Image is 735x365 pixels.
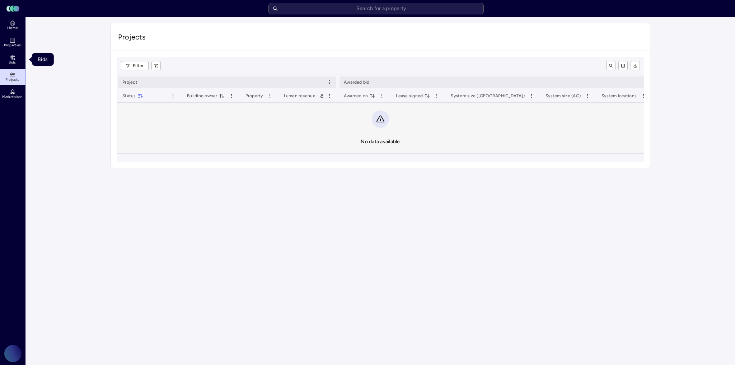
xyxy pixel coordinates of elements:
span: Building owner [187,92,225,99]
span: Property [245,92,263,99]
span: System size (AC) [546,92,581,99]
div: Bids [32,53,54,66]
span: Home [7,26,18,30]
span: Projects [118,32,643,42]
span: Filter [133,62,144,69]
span: Marketplace [2,95,22,99]
span: System size ([GEOGRAPHIC_DATA]) [451,92,525,99]
button: Filter [121,61,149,70]
span: Awarded bid [344,79,370,86]
button: toggle sorting [424,93,430,99]
input: Search for a property [268,3,484,14]
span: Project [122,79,137,86]
button: toggle sorting [137,93,143,99]
button: toggle sorting [219,93,225,99]
span: Lease signed [396,92,430,99]
button: toggle sorting [369,93,375,99]
span: Bids [9,60,16,65]
span: System locations [601,92,637,99]
span: Projects [5,78,19,82]
span: Status [122,92,143,99]
button: toggle search [606,61,615,70]
button: show/hide columns [618,61,628,70]
div: No data available [361,138,400,146]
span: Lumen revenue [284,92,315,99]
span: Properties [4,43,21,47]
span: Awarded on [344,92,375,99]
